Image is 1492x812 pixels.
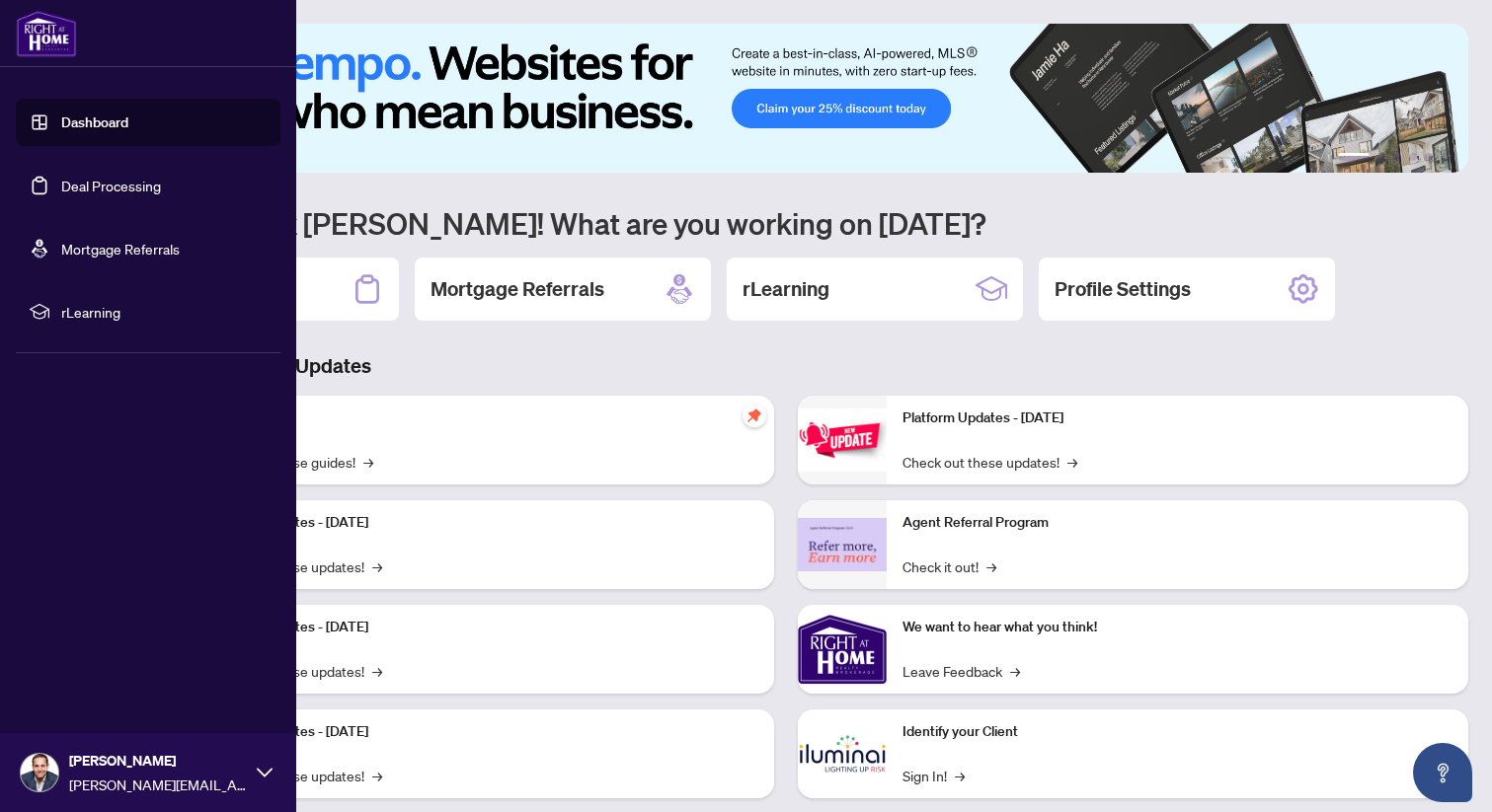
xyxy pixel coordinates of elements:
[372,555,382,577] span: →
[798,605,887,694] img: We want to hear what you think!
[61,301,267,323] span: rLearning
[1409,153,1417,161] button: 4
[903,660,1020,682] a: Leave Feedback→
[903,407,1453,429] p: Platform Updates - [DATE]
[1441,153,1449,161] button: 6
[1338,153,1370,161] button: 1
[207,512,758,534] p: Platform Updates - [DATE]
[903,451,1077,473] a: Check out these updates!→
[1055,275,1191,303] h2: Profile Settings
[103,352,1468,380] h3: Brokerage & Industry Updates
[903,512,1453,534] p: Agent Referral Program
[207,721,758,743] p: Platform Updates - [DATE]
[903,555,996,577] a: Check it out!→
[103,24,1468,173] img: Slide 0
[61,177,161,194] a: Deal Processing
[798,408,887,471] img: Platform Updates - June 23, 2025
[903,765,965,786] a: Sign In!→
[372,765,382,786] span: →
[207,617,758,638] p: Platform Updates - [DATE]
[61,113,128,131] a: Dashboard
[903,721,1453,743] p: Identify your Client
[431,275,604,303] h2: Mortgage Referrals
[69,750,247,772] span: [PERSON_NAME]
[986,555,996,577] span: →
[903,617,1453,638] p: We want to hear what you think!
[61,240,180,258] a: Mortgage Referrals
[21,754,58,791] img: Profile Icon
[207,407,758,429] p: Self-Help
[69,774,247,795] span: [PERSON_NAME][EMAIL_ADDRESS][DOMAIN_NAME]
[798,518,887,572] img: Agent Referral Program
[1413,743,1472,802] button: Open asap
[1393,153,1401,161] button: 3
[798,709,887,798] img: Identify your Client
[103,204,1468,242] h1: Welcome back [PERSON_NAME]! What are you working on [DATE]?
[743,404,766,427] span: pushpin
[955,765,965,786] span: →
[372,660,382,682] span: →
[1377,153,1385,161] button: 2
[1067,451,1077,473] span: →
[363,451,373,473] span: →
[1010,660,1020,682] span: →
[1425,153,1433,161] button: 5
[16,10,77,57] img: logo
[743,275,829,303] h2: rLearning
